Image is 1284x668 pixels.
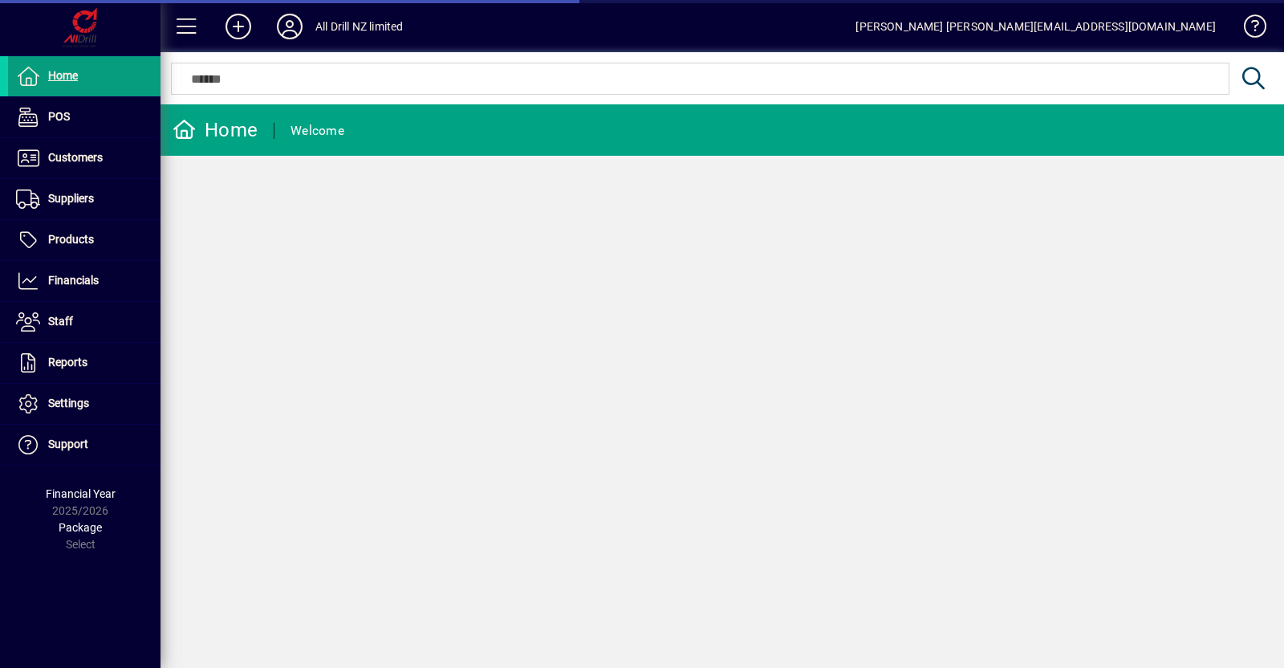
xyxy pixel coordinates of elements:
[8,343,160,383] a: Reports
[1232,3,1264,55] a: Knowledge Base
[48,438,88,450] span: Support
[264,12,315,41] button: Profile
[213,12,264,41] button: Add
[315,14,404,39] div: All Drill NZ limited
[8,220,160,260] a: Products
[8,425,160,465] a: Support
[8,261,160,301] a: Financials
[48,397,89,409] span: Settings
[48,151,103,164] span: Customers
[8,138,160,178] a: Customers
[48,356,87,369] span: Reports
[48,110,70,123] span: POS
[48,315,73,328] span: Staff
[59,521,102,534] span: Package
[8,384,160,424] a: Settings
[855,14,1216,39] div: [PERSON_NAME] [PERSON_NAME][EMAIL_ADDRESS][DOMAIN_NAME]
[291,118,344,144] div: Welcome
[48,69,78,82] span: Home
[46,487,116,500] span: Financial Year
[48,233,94,246] span: Products
[8,179,160,219] a: Suppliers
[8,97,160,137] a: POS
[173,117,258,143] div: Home
[8,302,160,342] a: Staff
[48,192,94,205] span: Suppliers
[48,274,99,287] span: Financials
